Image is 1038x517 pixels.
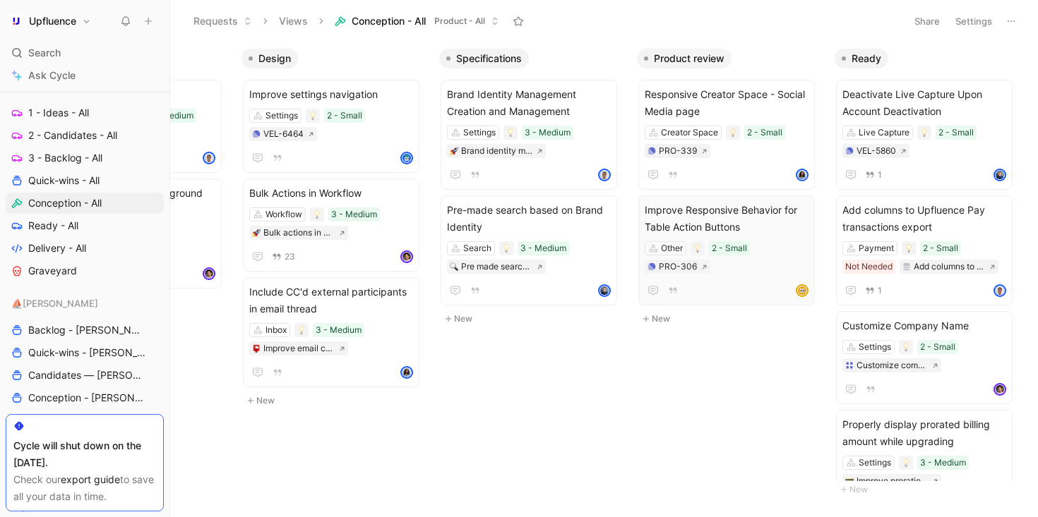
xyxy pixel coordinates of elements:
img: 💡 [313,210,321,219]
img: 💳 [845,477,854,485]
div: 💡 [503,126,518,140]
span: Ready - All [28,219,78,233]
img: 💡 [297,326,306,334]
span: Conception - [PERSON_NAME] [28,391,146,405]
div: 3 - Medium [525,126,571,140]
div: 💡 [499,241,513,255]
div: 💡 [917,126,931,140]
div: 💡 [294,323,309,337]
img: avatar [995,384,1005,394]
a: Ready - All [6,215,164,236]
div: Improve email cc in copy management [263,341,335,355]
a: Quick-wins - All [6,170,164,191]
img: 💡 [905,244,913,253]
span: Ready [852,51,881,66]
div: 3 - Medium [316,323,362,337]
img: avatar [402,252,412,262]
a: Customize Company NameSettings2 - SmallCustomize company nameavatar [836,311,1013,404]
span: Properly display prorated billing amount while upgrading [842,416,1006,450]
span: Design [258,51,291,66]
div: 3 - Medium [520,241,566,255]
img: 🚀 [252,229,261,237]
a: Delivery - All [6,238,164,259]
div: 2 - Small [327,109,362,123]
div: Check our to save all your data in time. [13,471,156,505]
span: Backlog - [PERSON_NAME] [28,323,145,337]
div: Search [6,42,164,63]
button: 1 [862,167,885,183]
span: 3 - Backlog - All [28,151,102,165]
a: Bulk Actions in WorkflowWorkflow3 - Medium🚀Bulk actions in workflow23avatar [243,178,419,272]
button: Product review [637,49,732,68]
button: Views [273,11,314,32]
img: avatar [797,170,807,180]
span: Include CC'd external participants in email thread [249,284,413,317]
img: 💡 [920,128,929,137]
div: 💡 [899,340,913,354]
img: 💡 [729,128,737,137]
span: Bulk Actions in Workflow [249,185,413,202]
a: 2 - Candidates - All [6,125,164,146]
div: Settings [859,456,891,470]
div: 2 - Small [747,126,782,140]
a: Responsive Creator Space - Social Media pageCreator Space2 - SmallPRO-339avatar [638,80,815,190]
div: SpecificationsNew [434,42,631,334]
a: 1 - Ideas - All [6,102,164,123]
a: Pre-made search based on Brand IdentitySearch3 - Medium🔍Pre made search based on brand dataavatar [441,195,617,305]
div: 💡 [899,456,913,470]
a: Add columns to Upfluence Pay transactions exportPayment2 - SmallNot NeededAdd columns to upfluenc... [836,195,1013,305]
a: export guide [61,473,120,485]
div: 3 - Medium [920,456,966,470]
div: Live Capture [859,126,909,140]
div: Not Needed [845,260,893,274]
div: PRO-339 [659,144,697,158]
span: Product review [654,51,724,66]
span: Deactivate Live Capture Upon Account Deactivation [842,86,1006,120]
a: Candidates — [PERSON_NAME] [6,365,164,386]
div: ReadyNew [829,42,1027,505]
button: Settings [949,11,998,31]
a: Graveyard [6,260,164,281]
img: 💡 [902,343,910,351]
span: 1 [878,286,882,295]
button: UpfluenceUpfluence [6,11,95,31]
a: Quick-wins - [PERSON_NAME] [6,342,164,363]
span: 2 - Candidates - All [28,128,117,142]
img: avatar [204,269,214,279]
span: 1 [878,171,882,179]
h1: Upfluence [29,15,76,28]
span: 1 - Ideas - All [28,106,89,120]
button: New [439,310,626,327]
a: Conception - All [6,193,164,214]
span: Search [28,44,61,61]
span: Graveyard [28,264,77,278]
div: 2 - Small [712,241,747,255]
div: 💡 [902,241,916,255]
div: 💡 [306,109,320,123]
div: Other [661,241,683,255]
div: Creator Space [661,126,718,140]
a: Improve settings navigationSettings2 - SmallVEL-6464avatar [243,80,419,173]
div: Payment [859,241,894,255]
a: Ask Cycle [6,65,164,86]
div: 2 - Small [920,340,955,354]
div: Product reviewNew [631,42,829,334]
div: PRO-306 [659,260,697,274]
div: ⛵️[PERSON_NAME]Backlog - [PERSON_NAME]Quick-wins - [PERSON_NAME]Candidates — [PERSON_NAME]Concept... [6,293,164,431]
span: Quick-wins - All [28,174,100,188]
span: Conception - All [28,196,102,210]
span: Specifications [456,51,522,66]
span: Pre-made search based on Brand Identity [447,202,611,236]
button: Specifications [439,49,529,68]
span: Responsive Creator Space - Social Media page [645,86,809,120]
a: Brand Identity Management Creation and ManagementSettings3 - Medium🚀Brand identity management cre... [441,80,617,190]
button: Conception - AllProduct - All [328,11,506,32]
a: Deactivate Live Capture Upon Account DeactivationLive Capture2 - SmallVEL-58601avatar [836,80,1013,190]
div: Workflow [266,207,302,221]
a: Planification - [PERSON_NAME] [6,410,164,431]
a: Improve Responsive Behavior for Table Action ButtonsOther2 - SmallPRO-306avatar [638,195,815,305]
div: Add columns to upfluence pay transactions export [914,260,985,274]
div: VEL-6464 [263,127,304,141]
div: 💡 [726,126,740,140]
img: avatar [995,286,1005,296]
